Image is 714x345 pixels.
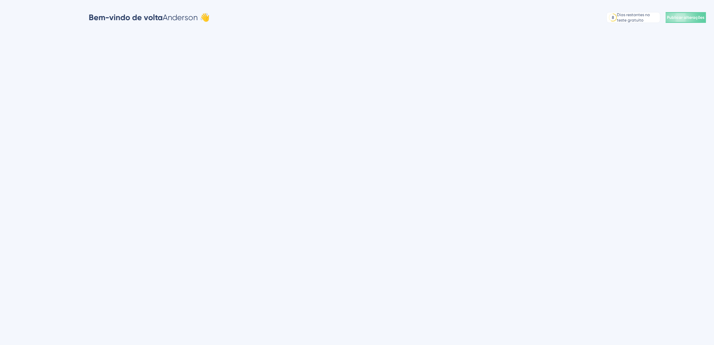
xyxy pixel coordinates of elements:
span: Publicar alterações [667,15,705,20]
div: 8 [612,15,614,20]
div: Anderson 👋 [89,12,210,23]
div: Dias restantes no teste gratuito [617,12,658,23]
button: Publicar alterações [666,12,706,23]
span: Bem-vindo de volta [89,12,163,22]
